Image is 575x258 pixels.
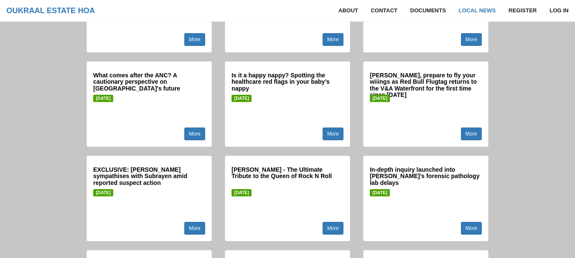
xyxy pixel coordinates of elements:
[323,33,343,46] a: More
[93,95,113,102] span: [DATE]
[323,222,343,235] a: More
[184,128,205,140] a: More
[232,189,252,196] span: [DATE]
[461,128,482,140] a: More
[93,72,205,89] h5: What comes after the ANC? A cautionary perspective on [GEOGRAPHIC_DATA]'s future
[232,95,252,102] span: [DATE]
[370,167,482,184] h5: In-depth inquiry launched into [PERSON_NAME]’s forensic pathology lab delays
[232,167,343,184] h5: [PERSON_NAME] - The Ultimate Tribute to the Queen of Rock N Roll
[461,222,482,235] a: More
[184,33,205,46] a: More
[370,95,390,102] span: [DATE]
[461,33,482,46] a: More
[93,189,113,196] span: [DATE]
[184,222,205,235] a: More
[370,189,390,196] span: [DATE]
[323,128,343,140] a: More
[370,72,482,89] h5: [PERSON_NAME], prepare to fly your wiiings as Red Bull Flugtag returns to the V&A Waterfront for ...
[232,72,343,89] h5: Is it a happy nappy? Spotting the healthcare red flags in your baby’s nappy
[93,167,205,184] h5: EXCLUSIVE: [PERSON_NAME] sympathises with Subrayen amid reported suspect action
